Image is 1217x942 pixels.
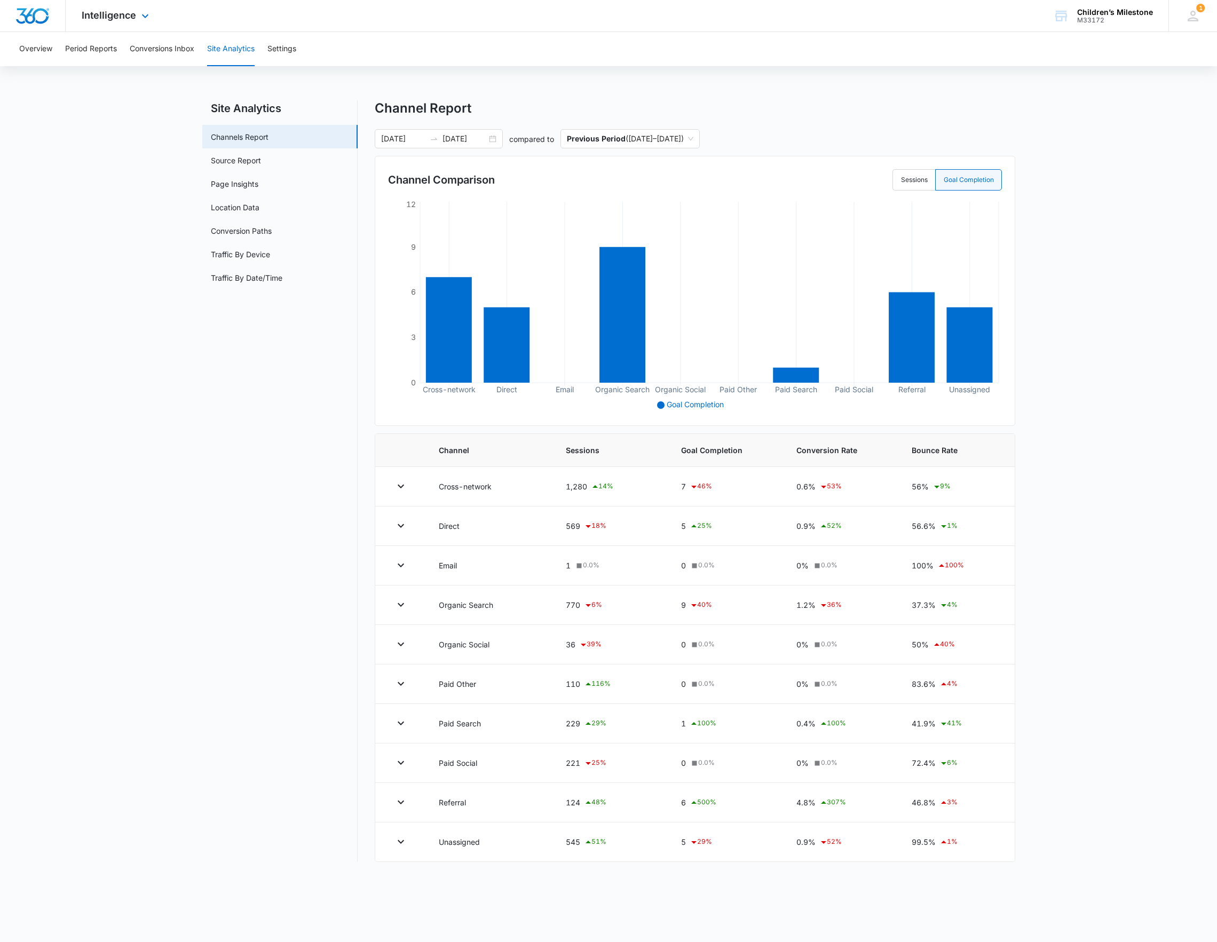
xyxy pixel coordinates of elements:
[442,133,487,145] input: End date
[690,480,712,493] div: 46 %
[566,717,655,730] div: 229
[835,385,873,394] tspan: Paid Social
[566,678,655,691] div: 110
[211,155,261,166] a: Source Report
[935,169,1002,191] label: Goal Completion
[566,638,655,651] div: 36
[579,638,602,651] div: 39 %
[819,480,842,493] div: 53 %
[65,32,117,66] button: Period Reports
[690,679,715,688] div: 0.0 %
[949,385,990,394] tspan: Unassigned
[19,32,52,66] button: Overview
[509,133,554,145] p: compared to
[912,445,997,456] span: Bounce Rate
[430,134,438,143] span: to
[207,32,255,66] button: Site Analytics
[584,678,611,691] div: 116 %
[392,596,409,613] button: Toggle Row Expanded
[211,272,282,283] a: Traffic By Date/Time
[566,520,655,533] div: 569
[1196,4,1205,12] div: notifications count
[681,678,771,690] div: 0
[566,599,655,612] div: 770
[1077,8,1153,17] div: account name
[426,783,553,822] td: Referral
[566,445,655,456] span: Sessions
[932,480,951,493] div: 9 %
[819,836,842,849] div: 52 %
[819,599,842,612] div: 36 %
[392,675,409,692] button: Toggle Row Expanded
[211,249,270,260] a: Traffic By Device
[566,757,655,770] div: 221
[939,717,962,730] div: 41 %
[411,287,416,296] tspan: 6
[681,520,771,533] div: 5
[130,32,194,66] button: Conversions Inbox
[681,717,771,730] div: 1
[426,743,553,783] td: Paid Social
[681,445,771,456] span: Goal Completion
[912,796,997,809] div: 46.8%
[681,560,771,571] div: 0
[939,599,958,612] div: 4 %
[720,385,757,394] tspan: Paid Other
[566,480,655,493] div: 1,280
[912,678,997,691] div: 83.6%
[690,639,715,649] div: 0.0 %
[392,557,409,574] button: Toggle Row Expanded
[392,754,409,771] button: Toggle Row Expanded
[211,202,259,213] a: Location Data
[796,796,886,809] div: 4.8%
[939,836,958,849] div: 1 %
[426,625,553,664] td: Organic Social
[939,678,958,691] div: 4 %
[411,333,416,342] tspan: 3
[892,169,935,191] label: Sessions
[584,717,606,730] div: 29 %
[655,385,706,394] tspan: Organic Social
[690,836,712,849] div: 29 %
[796,757,886,769] div: 0%
[584,520,606,533] div: 18 %
[939,520,958,533] div: 1 %
[595,385,650,394] tspan: Organic Search
[681,599,771,612] div: 9
[392,794,409,811] button: Toggle Row Expanded
[411,242,416,251] tspan: 9
[426,467,553,506] td: Cross-network
[82,10,136,21] span: Intelligence
[406,200,416,209] tspan: 12
[211,178,258,189] a: Page Insights
[411,378,416,387] tspan: 0
[939,757,958,770] div: 6 %
[796,560,886,571] div: 0%
[939,796,958,809] div: 3 %
[690,758,715,767] div: 0.0 %
[690,796,716,809] div: 500 %
[681,639,771,650] div: 0
[556,385,574,394] tspan: Email
[392,715,409,732] button: Toggle Row Expanded
[202,100,358,116] h2: Site Analytics
[567,134,626,143] p: Previous Period
[681,757,771,769] div: 0
[912,520,997,533] div: 56.6%
[567,130,693,148] span: ( [DATE] – [DATE] )
[912,757,997,770] div: 72.4%
[211,131,268,143] a: Channels Report
[426,664,553,704] td: Paid Other
[392,833,409,850] button: Toggle Row Expanded
[912,836,997,849] div: 99.5%
[1196,4,1205,12] span: 1
[796,445,886,456] span: Conversion Rate
[775,385,817,394] tspan: Paid Search
[912,599,997,612] div: 37.3%
[574,560,599,570] div: 0.0 %
[566,796,655,809] div: 124
[681,836,771,849] div: 5
[796,836,886,849] div: 0.9%
[796,639,886,650] div: 0%
[819,717,846,730] div: 100 %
